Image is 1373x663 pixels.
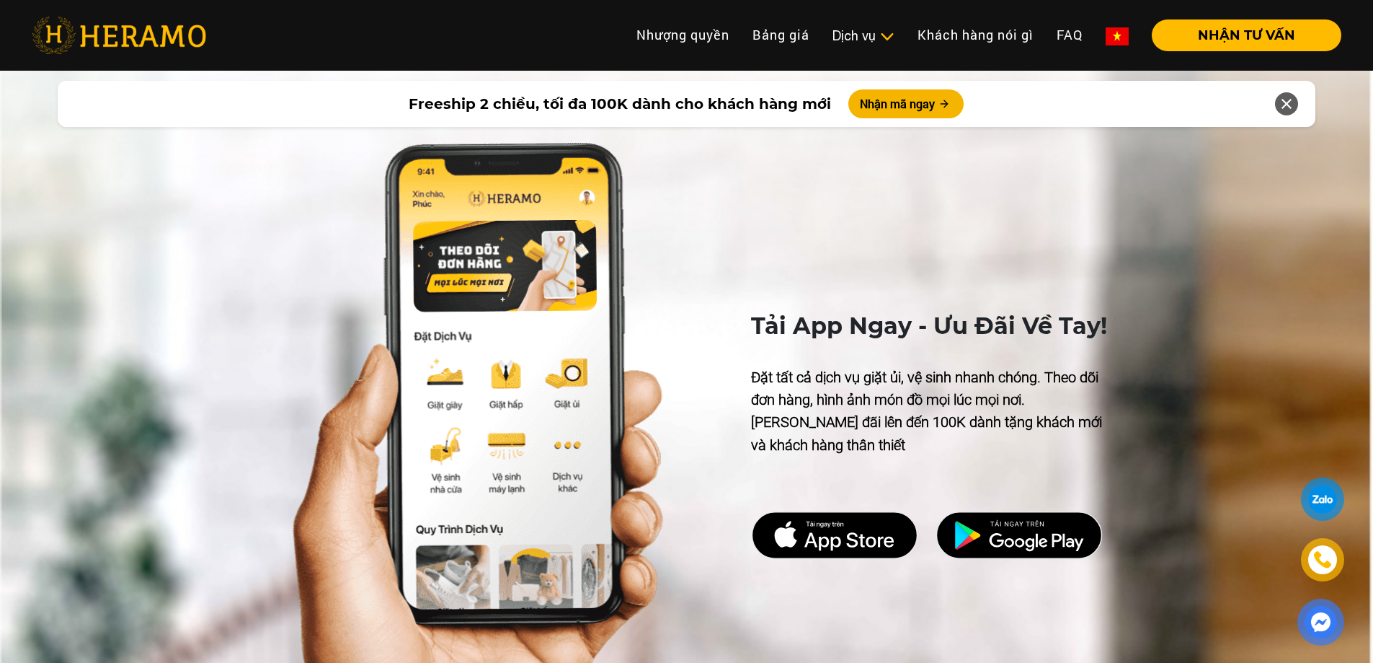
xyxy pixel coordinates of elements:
p: Đặt tất cả dịch vụ giặt ủi, vệ sinh nhanh chóng. Theo dõi đơn hàng, hình ảnh món đồ mọi lúc mọi n... [751,366,1120,457]
a: Bảng giá [741,19,821,51]
img: phone-icon [1314,551,1331,568]
img: DMCA.com Protection Status [936,511,1103,559]
img: DMCA.com Protection Status [751,511,918,559]
div: Dịch vụ [832,26,894,45]
img: heramo-logo.png [32,17,206,54]
span: Freeship 2 chiều, tối đa 100K dành cho khách hàng mới [409,93,831,115]
img: vn-flag.png [1106,27,1129,45]
button: NHẬN TƯ VẤN [1152,19,1341,51]
button: Nhận mã ngay [848,89,964,118]
a: Khách hàng nói gì [906,19,1045,51]
img: subToggleIcon [879,30,894,44]
a: NHẬN TƯ VẤN [1140,29,1341,42]
a: FAQ [1045,19,1094,51]
p: Tải App Ngay - Ưu Đãi Về Tay! [751,309,1120,343]
a: Nhượng quyền [625,19,741,51]
a: phone-icon [1303,540,1342,579]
